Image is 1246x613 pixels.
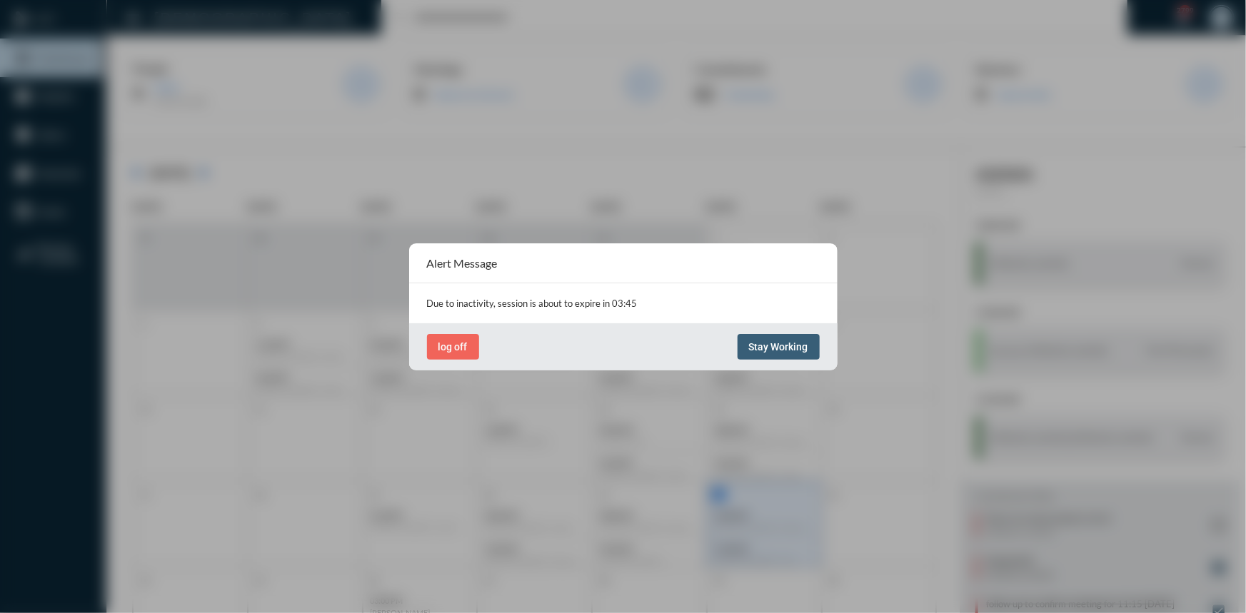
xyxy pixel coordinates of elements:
button: log off [427,334,479,360]
span: Stay Working [749,341,808,353]
span: log off [438,341,468,353]
h2: Alert Message [427,256,498,270]
button: Stay Working [738,334,820,360]
p: Due to inactivity, session is about to expire in 03:45 [427,298,820,309]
